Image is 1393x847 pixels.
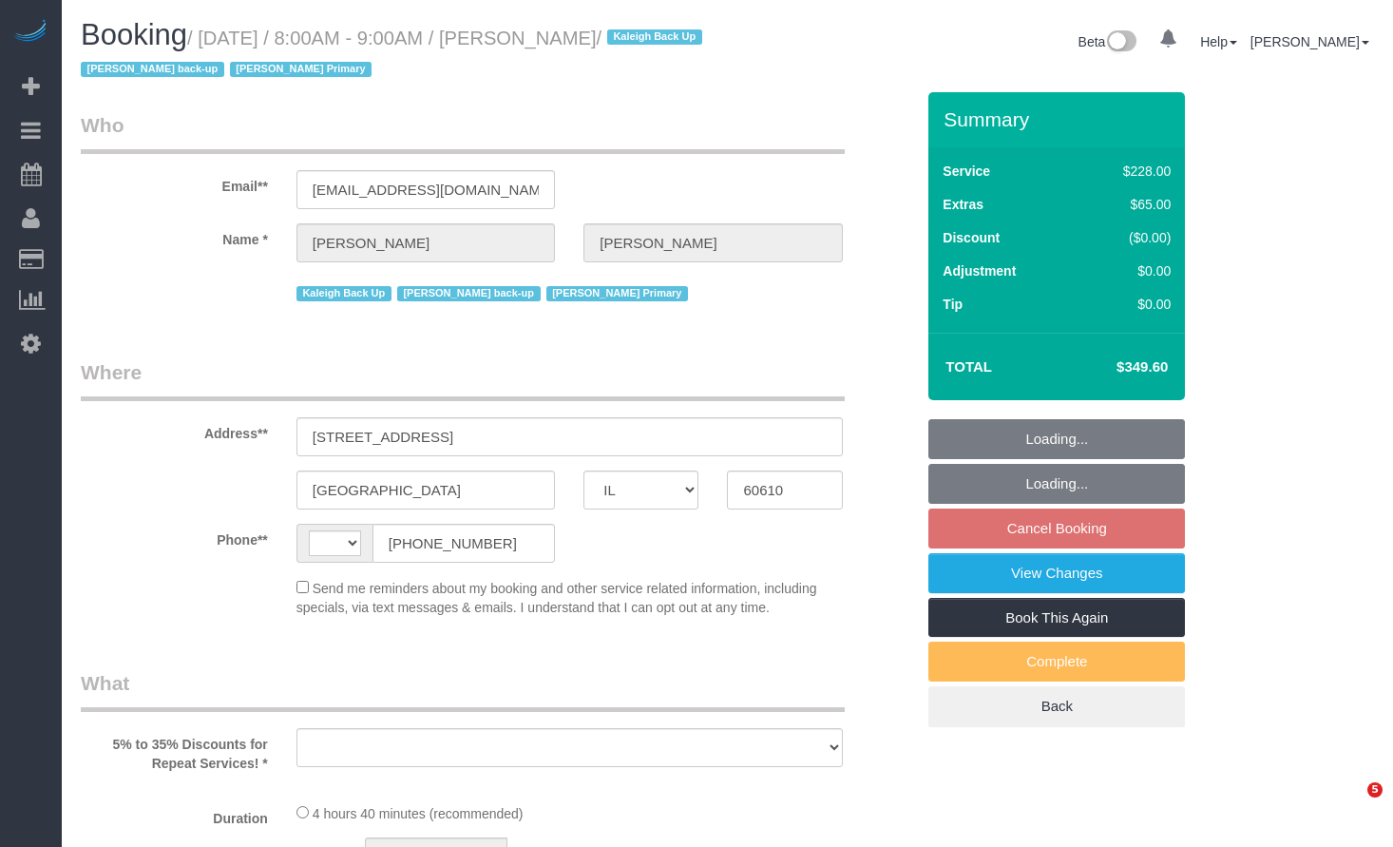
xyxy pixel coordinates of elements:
span: Kaleigh Back Up [607,29,702,45]
legend: Where [81,358,845,401]
legend: Who [81,111,845,154]
div: ($0.00) [1083,228,1172,247]
label: Duration [67,802,282,828]
div: $0.00 [1083,261,1172,280]
a: Book This Again [928,598,1185,638]
input: Last Name* [583,223,842,262]
a: Help [1200,34,1237,49]
div: $228.00 [1083,162,1172,181]
span: [PERSON_NAME] Primary [230,62,372,77]
iframe: Intercom live chat [1328,782,1374,828]
strong: Total [945,358,992,375]
span: [PERSON_NAME] back-up [397,286,541,301]
h4: $349.60 [1059,359,1168,375]
h3: Summary [944,108,1175,130]
span: 5 [1367,782,1383,798]
div: $65.00 [1083,195,1172,214]
img: New interface [1105,30,1136,55]
span: [PERSON_NAME] Primary [546,286,689,301]
legend: What [81,669,845,712]
a: Beta [1078,34,1137,49]
span: Kaleigh Back Up [296,286,391,301]
label: Adjustment [943,261,1016,280]
small: / [DATE] / 8:00AM - 9:00AM / [PERSON_NAME] [81,28,708,81]
span: Send me reminders about my booking and other service related information, including specials, via... [296,581,817,615]
span: Booking [81,18,187,51]
label: 5% to 35% Discounts for Repeat Services! * [67,728,282,773]
a: [PERSON_NAME] [1250,34,1369,49]
a: Back [928,686,1185,726]
label: Service [943,162,990,181]
input: Zip Code** [727,471,842,510]
label: Discount [943,228,1000,247]
input: First Name** [296,223,555,262]
span: [PERSON_NAME] back-up [81,62,224,77]
label: Tip [943,295,963,314]
div: $0.00 [1083,295,1172,314]
span: 4 hours 40 minutes (recommended) [313,806,524,821]
img: Automaid Logo [11,19,49,46]
a: View Changes [928,553,1185,593]
label: Extras [943,195,983,214]
label: Name * [67,223,282,249]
